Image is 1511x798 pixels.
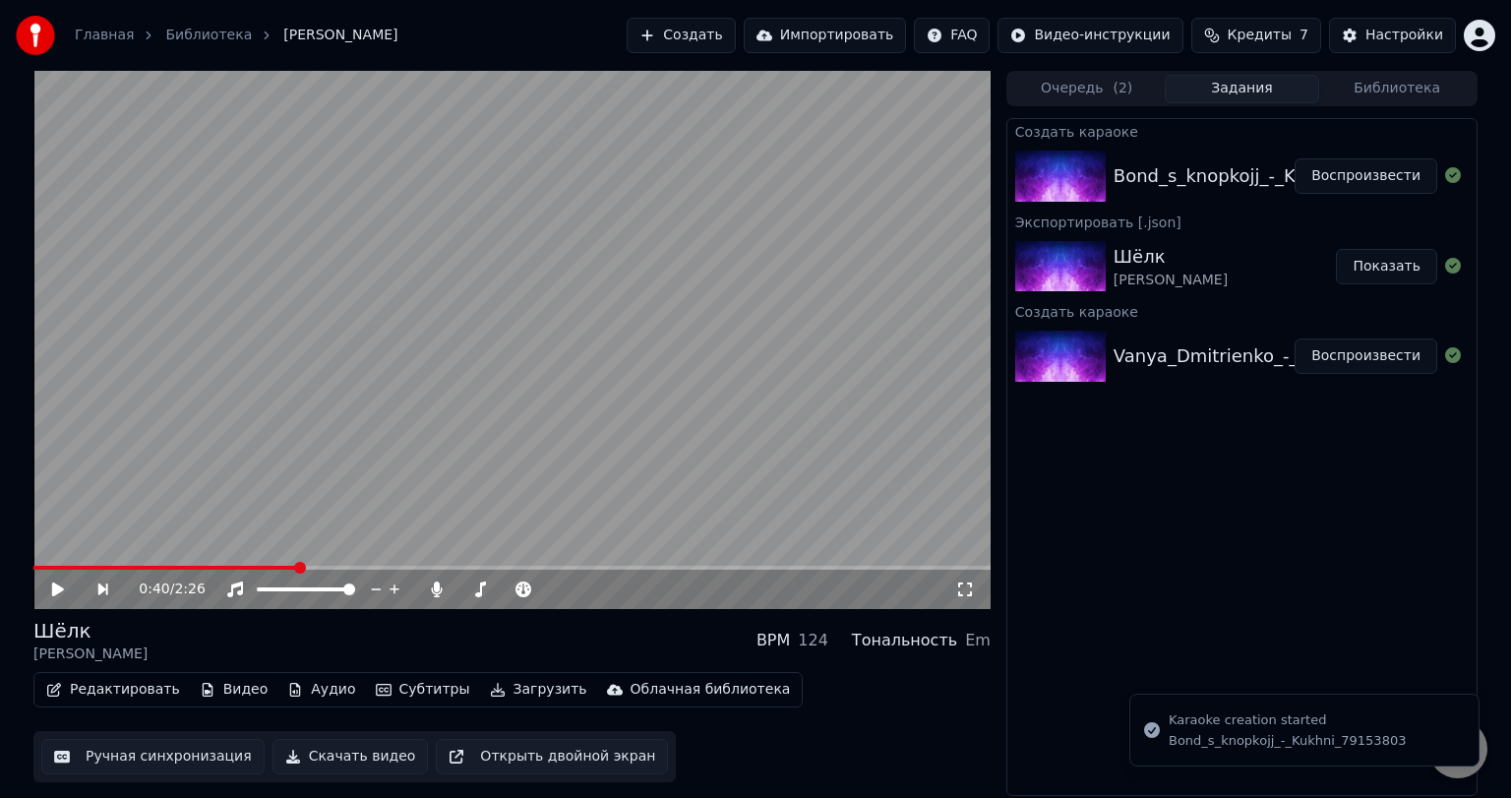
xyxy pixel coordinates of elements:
[997,18,1182,53] button: Видео-инструкции
[139,580,169,599] span: 0:40
[1169,710,1406,730] div: Karaoke creation started
[272,739,429,774] button: Скачать видео
[1169,732,1406,750] div: Bond_s_knopkojj_-_Kukhni_79153803
[798,629,828,652] div: 124
[139,580,186,599] div: /
[1114,342,1453,370] div: Vanya_Dmitrienko_-_SHjolk_79308332
[744,18,907,53] button: Импортировать
[1319,75,1475,103] button: Библиотека
[283,26,397,45] span: [PERSON_NAME]
[482,676,595,704] button: Загрузить
[33,645,148,664] div: [PERSON_NAME]
[1228,26,1292,45] span: Кредиты
[1009,75,1165,103] button: Очередь
[914,18,990,53] button: FAQ
[631,680,791,700] div: Облачная библиотека
[1114,162,1442,190] div: Bond_s_knopkojj_-_Kukhni_79153803
[192,676,276,704] button: Видео
[1007,119,1477,143] div: Создать караоке
[1191,18,1321,53] button: Кредиты7
[1007,210,1477,233] div: Экспортировать [.json]
[279,676,363,704] button: Аудио
[368,676,478,704] button: Субтитры
[1007,299,1477,323] div: Создать караоке
[1299,26,1308,45] span: 7
[1113,79,1132,98] span: ( 2 )
[1336,249,1437,284] button: Показать
[1365,26,1443,45] div: Настройки
[1165,75,1320,103] button: Задания
[75,26,398,45] nav: breadcrumb
[627,18,735,53] button: Создать
[174,580,205,599] span: 2:26
[852,629,957,652] div: Тональность
[38,676,188,704] button: Редактировать
[1295,338,1437,374] button: Воспроизвести
[1114,271,1228,290] div: [PERSON_NAME]
[1114,243,1228,271] div: Шёлк
[436,739,668,774] button: Открыть двойной экран
[965,629,991,652] div: Em
[1295,158,1437,194] button: Воспроизвести
[75,26,134,45] a: Главная
[756,629,790,652] div: BPM
[41,739,265,774] button: Ручная синхронизация
[16,16,55,55] img: youka
[165,26,252,45] a: Библиотека
[33,617,148,645] div: Шёлк
[1329,18,1456,53] button: Настройки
